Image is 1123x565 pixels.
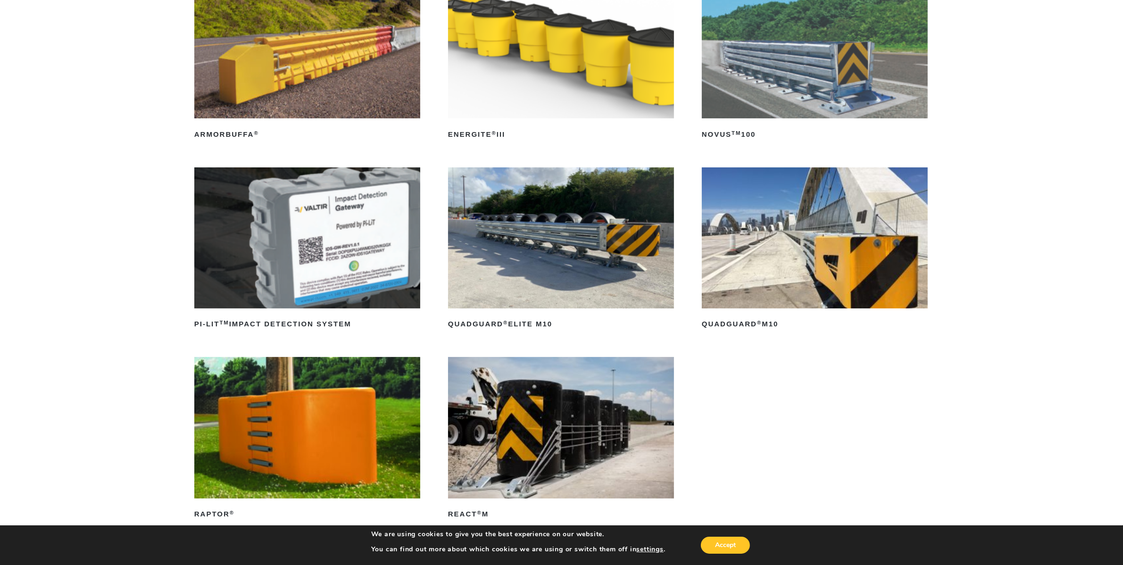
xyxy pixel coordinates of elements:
[448,507,674,522] h2: REACT M
[371,530,665,539] p: We are using cookies to give you the best experience on our website.
[448,317,674,332] h2: QuadGuard Elite M10
[230,510,234,515] sup: ®
[254,130,258,136] sup: ®
[702,127,928,142] h2: NOVUS 100
[732,130,741,136] sup: TM
[371,545,665,554] p: You can find out more about which cookies we are using or switch them off in .
[503,320,508,325] sup: ®
[492,130,497,136] sup: ®
[194,127,420,142] h2: ArmorBuffa
[194,317,420,332] h2: PI-LIT Impact Detection System
[701,537,750,554] button: Accept
[194,357,420,522] a: RAPTOR®
[477,510,482,515] sup: ®
[637,545,664,554] button: settings
[448,167,674,332] a: QuadGuard®Elite M10
[194,507,420,522] h2: RAPTOR
[194,167,420,332] a: PI-LITTMImpact Detection System
[448,357,674,522] a: REACT®M
[702,167,928,332] a: QuadGuard®M10
[220,320,229,325] sup: TM
[757,320,762,325] sup: ®
[702,317,928,332] h2: QuadGuard M10
[448,127,674,142] h2: ENERGITE III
